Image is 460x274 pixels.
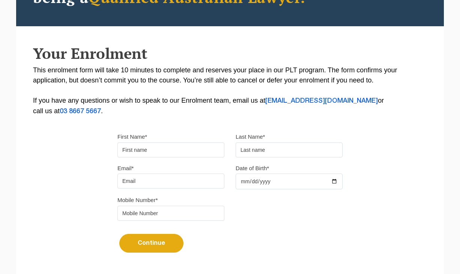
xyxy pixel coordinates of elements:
input: Email [117,174,224,189]
input: First name [117,142,224,157]
a: 03 8667 5667 [60,108,101,114]
label: Email* [117,165,134,172]
p: This enrolment form will take 10 minutes to complete and reserves your place in our PLT program. ... [33,65,427,117]
button: Continue [119,234,183,253]
label: Date of Birth* [236,165,269,172]
input: Mobile Number [117,206,224,221]
label: First Name* [117,133,147,141]
h2: Your Enrolment [33,45,427,61]
input: Last name [236,142,343,157]
label: Last Name* [236,133,265,141]
label: Mobile Number* [117,196,158,204]
a: [EMAIL_ADDRESS][DOMAIN_NAME] [265,98,378,104]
